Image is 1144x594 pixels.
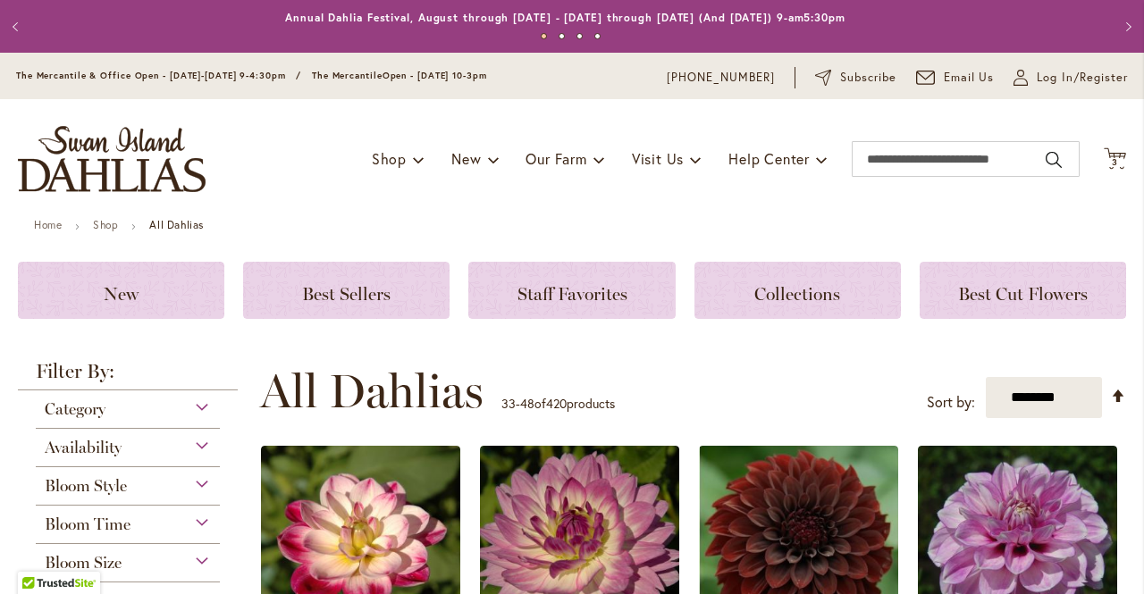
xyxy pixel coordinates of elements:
[1108,9,1144,45] button: Next
[559,33,565,39] button: 2 of 4
[594,33,601,39] button: 4 of 4
[34,218,62,231] a: Home
[149,218,204,231] strong: All Dahlias
[920,262,1126,319] a: Best Cut Flowers
[667,69,775,87] a: [PHONE_NUMBER]
[815,69,896,87] a: Subscribe
[944,69,995,87] span: Email Us
[260,364,484,418] span: All Dahlias
[18,362,238,390] strong: Filter By:
[45,515,130,534] span: Bloom Time
[285,11,845,24] a: Annual Dahlia Festival, August through [DATE] - [DATE] through [DATE] (And [DATE]) 9-am5:30pm
[1104,147,1126,172] button: 3
[18,126,206,192] a: store logo
[45,399,105,419] span: Category
[302,283,391,305] span: Best Sellers
[16,70,383,81] span: The Mercantile & Office Open - [DATE]-[DATE] 9-4:30pm / The Mercantile
[1037,69,1128,87] span: Log In/Register
[958,283,1088,305] span: Best Cut Flowers
[45,438,122,457] span: Availability
[451,149,481,168] span: New
[13,531,63,581] iframe: Launch Accessibility Center
[1014,69,1128,87] a: Log In/Register
[383,70,487,81] span: Open - [DATE] 10-3pm
[45,476,127,496] span: Bloom Style
[501,389,615,418] p: - of products
[927,386,975,419] label: Sort by:
[93,218,118,231] a: Shop
[694,262,901,319] a: Collections
[243,262,450,319] a: Best Sellers
[18,262,224,319] a: New
[728,149,810,168] span: Help Center
[840,69,896,87] span: Subscribe
[632,149,684,168] span: Visit Us
[526,149,586,168] span: Our Farm
[576,33,583,39] button: 3 of 4
[468,262,675,319] a: Staff Favorites
[501,395,516,412] span: 33
[517,283,627,305] span: Staff Favorites
[372,149,407,168] span: Shop
[916,69,995,87] a: Email Us
[546,395,567,412] span: 420
[104,283,139,305] span: New
[754,283,840,305] span: Collections
[520,395,534,412] span: 48
[541,33,547,39] button: 1 of 4
[45,553,122,573] span: Bloom Size
[1112,156,1118,168] span: 3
